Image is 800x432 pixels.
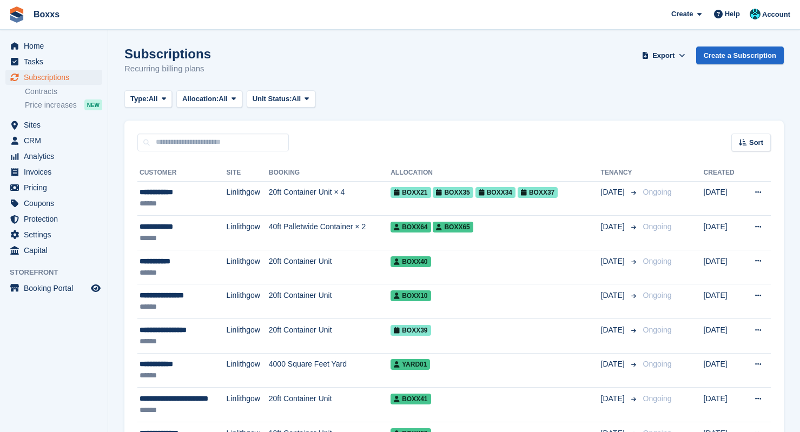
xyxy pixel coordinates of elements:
a: menu [5,149,102,164]
span: [DATE] [601,221,627,232]
td: [DATE] [704,216,743,250]
a: menu [5,38,102,54]
th: Booking [269,164,391,182]
button: Type: All [124,90,172,108]
a: menu [5,180,102,195]
button: Allocation: All [176,90,242,108]
img: stora-icon-8386f47178a22dfd0bd8f6a31ec36ba5ce8667c1dd55bd0f319d3a0aa187defe.svg [9,6,25,23]
p: Recurring billing plans [124,63,211,75]
h1: Subscriptions [124,46,211,61]
td: 20ft Container Unit [269,284,391,319]
span: Help [725,9,740,19]
img: Graham Buchan [750,9,761,19]
span: Storefront [10,267,108,278]
span: Boxx37 [518,187,558,198]
span: Booking Portal [24,281,89,296]
span: Tasks [24,54,89,69]
span: Capital [24,243,89,258]
a: Price increases NEW [25,99,102,111]
span: Boxx40 [391,256,431,267]
a: menu [5,227,102,242]
a: menu [5,54,102,69]
span: Coupons [24,196,89,211]
th: Created [704,164,743,182]
span: Unit Status: [253,94,292,104]
span: Type: [130,94,149,104]
span: [DATE] [601,187,627,198]
span: Boxx64 [391,222,431,232]
td: Linlithgow [227,388,269,422]
td: 20ft Container Unit [269,319,391,354]
span: All [219,94,228,104]
td: Linlithgow [227,250,269,284]
a: Preview store [89,282,102,295]
th: Site [227,164,269,182]
span: Boxx10 [391,290,431,301]
span: Ongoing [643,394,672,403]
a: menu [5,70,102,85]
span: Analytics [24,149,89,164]
td: 20ft Container Unit [269,250,391,284]
a: menu [5,243,102,258]
span: Ongoing [643,360,672,368]
a: menu [5,196,102,211]
span: Yard01 [391,359,430,370]
span: Allocation: [182,94,219,104]
span: Boxx65 [433,222,473,232]
td: [DATE] [704,319,743,354]
td: [DATE] [704,284,743,319]
span: Price increases [25,100,77,110]
td: Linlithgow [227,319,269,354]
th: Customer [137,164,227,182]
span: [DATE] [601,290,627,301]
td: Linlithgow [227,284,269,319]
td: 20ft Container Unit × 4 [269,181,391,216]
td: [DATE] [704,181,743,216]
span: Export [652,50,675,61]
span: Account [762,9,790,20]
button: Unit Status: All [247,90,315,108]
td: Linlithgow [227,181,269,216]
span: Invoices [24,164,89,180]
a: Boxxs [29,5,64,23]
td: [DATE] [704,250,743,284]
a: menu [5,133,102,148]
button: Export [640,46,687,64]
span: Subscriptions [24,70,89,85]
a: menu [5,164,102,180]
td: Linlithgow [227,353,269,388]
span: [DATE] [601,324,627,336]
div: NEW [84,99,102,110]
a: Contracts [25,87,102,97]
td: 20ft Container Unit [269,388,391,422]
a: menu [5,281,102,296]
th: Tenancy [601,164,639,182]
span: Boxx41 [391,394,431,404]
span: Boxx21 [391,187,431,198]
span: Ongoing [643,291,672,300]
a: menu [5,117,102,132]
span: Sort [749,137,763,148]
span: [DATE] [601,358,627,370]
span: [DATE] [601,256,627,267]
span: Boxx34 [475,187,515,198]
span: All [292,94,301,104]
span: Ongoing [643,257,672,265]
span: Ongoing [643,325,672,334]
a: menu [5,211,102,227]
span: Ongoing [643,188,672,196]
span: Protection [24,211,89,227]
span: Settings [24,227,89,242]
span: Create [671,9,693,19]
td: [DATE] [704,353,743,388]
span: Pricing [24,180,89,195]
td: [DATE] [704,388,743,422]
td: 4000 Square Feet Yard [269,353,391,388]
span: Sites [24,117,89,132]
span: All [149,94,158,104]
a: Create a Subscription [696,46,784,64]
th: Allocation [391,164,600,182]
span: [DATE] [601,393,627,404]
span: Ongoing [643,222,672,231]
span: CRM [24,133,89,148]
